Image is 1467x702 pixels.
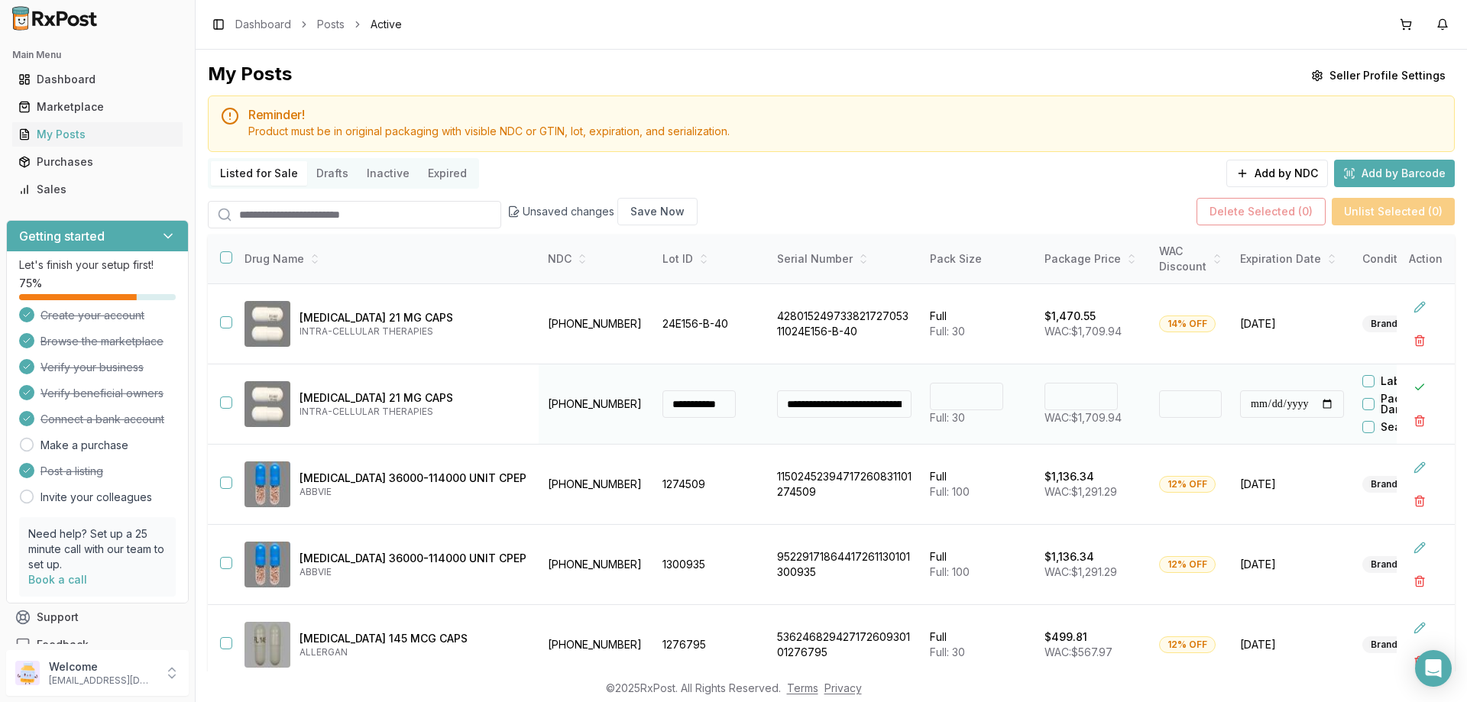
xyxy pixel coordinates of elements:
[18,127,176,142] div: My Posts
[28,526,167,572] p: Need help? Set up a 25 minute call with our team to set up.
[15,661,40,685] img: User avatar
[40,386,164,401] span: Verify beneficial owners
[37,637,89,652] span: Feedback
[1406,374,1433,401] button: Close
[371,17,402,32] span: Active
[300,566,526,578] p: ABBVIE
[777,251,912,267] div: Serial Number
[1159,636,1216,653] div: 12% OFF
[1044,549,1094,565] p: $1,136.34
[653,605,768,685] td: 1276795
[1381,422,1445,432] label: Seal Broken
[1044,485,1117,498] span: WAC: $1,291.29
[539,525,653,605] td: [PHONE_NUMBER]
[1226,160,1328,187] button: Add by NDC
[539,445,653,525] td: [PHONE_NUMBER]
[6,603,189,631] button: Support
[1362,315,1429,332] div: Brand New
[1044,309,1096,324] p: $1,470.55
[1397,235,1455,284] th: Action
[1240,637,1344,652] span: [DATE]
[6,67,189,92] button: Dashboard
[19,257,176,273] p: Let's finish your setup first!
[1406,407,1433,435] button: Delete
[6,631,189,658] button: Feedback
[1240,251,1344,267] div: Expiration Date
[1044,325,1122,338] span: WAC: $1,709.94
[1406,487,1433,515] button: Delete
[921,525,1035,605] td: Full
[768,605,921,685] td: 53624682942717260930101276795
[244,381,290,427] img: Caplyta 21 MG CAPS
[40,360,144,375] span: Verify your business
[1381,376,1457,387] label: Label Residue
[1362,636,1429,653] div: Brand New
[930,645,965,658] span: Full: 30
[28,573,87,586] a: Book a call
[662,251,759,267] div: Lot ID
[539,284,653,364] td: [PHONE_NUMBER]
[40,464,103,479] span: Post a listing
[300,646,526,658] p: ALLERGAN
[6,6,104,31] img: RxPost Logo
[1240,316,1344,332] span: [DATE]
[1159,476,1216,493] div: 12% OFF
[1044,411,1122,424] span: WAC: $1,709.94
[921,445,1035,525] td: Full
[300,631,526,646] p: [MEDICAL_DATA] 145 MCG CAPS
[211,161,307,186] button: Listed for Sale
[921,284,1035,364] td: Full
[18,72,176,87] div: Dashboard
[235,17,291,32] a: Dashboard
[19,227,105,245] h3: Getting started
[235,17,402,32] nav: breadcrumb
[208,62,292,89] div: My Posts
[930,411,965,424] span: Full: 30
[300,406,526,418] p: INTRA-CELLULAR THERAPIES
[1406,327,1433,354] button: Delete
[248,124,1442,139] div: Product must be in original packaging with visible NDC or GTIN, lot, expiration, and serialization.
[419,161,476,186] button: Expired
[40,438,128,453] a: Make a purchase
[1406,648,1433,675] button: Delete
[12,148,183,176] a: Purchases
[1159,556,1216,573] div: 12% OFF
[12,176,183,203] a: Sales
[1334,160,1455,187] button: Add by Barcode
[1044,629,1087,645] p: $499.81
[19,276,42,291] span: 75 %
[1415,650,1452,687] div: Open Intercom Messenger
[40,490,152,505] a: Invite your colleagues
[768,525,921,605] td: 95229171864417261130101300935
[6,95,189,119] button: Marketplace
[824,681,862,694] a: Privacy
[12,66,183,93] a: Dashboard
[12,121,183,148] a: My Posts
[921,235,1035,284] th: Pack Size
[548,251,644,267] div: NDC
[12,49,183,61] h2: Main Menu
[18,99,176,115] div: Marketplace
[317,17,345,32] a: Posts
[244,251,526,267] div: Drug Name
[40,334,164,349] span: Browse the marketplace
[244,622,290,668] img: Linzess 145 MCG CAPS
[1362,556,1429,573] div: Brand New
[244,301,290,347] img: Caplyta 21 MG CAPS
[300,471,526,486] p: [MEDICAL_DATA] 36000-114000 UNIT CPEP
[1044,469,1094,484] p: $1,136.34
[1240,477,1344,492] span: [DATE]
[1044,645,1112,658] span: WAC: $567.97
[300,390,526,406] p: [MEDICAL_DATA] 21 MG CAPS
[930,565,970,578] span: Full: 100
[1406,293,1433,321] button: Edit
[40,412,164,427] span: Connect a bank account
[244,542,290,587] img: Creon 36000-114000 UNIT CPEP
[1406,454,1433,481] button: Edit
[1302,62,1455,89] button: Seller Profile Settings
[358,161,419,186] button: Inactive
[930,325,965,338] span: Full: 30
[300,551,526,566] p: [MEDICAL_DATA] 36000-114000 UNIT CPEP
[244,461,290,507] img: Creon 36000-114000 UNIT CPEP
[49,659,155,675] p: Welcome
